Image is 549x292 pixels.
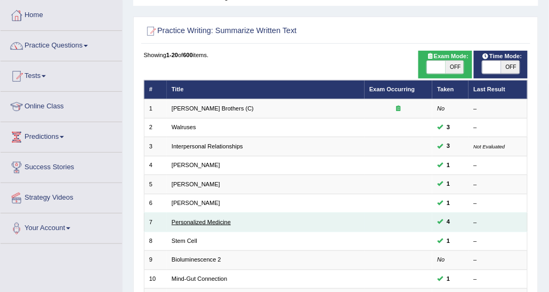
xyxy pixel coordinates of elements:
[474,237,522,246] div: –
[443,123,454,132] span: You can still take this question
[172,200,220,206] a: [PERSON_NAME]
[446,61,464,74] span: OFF
[443,179,454,189] span: You can still take this question
[369,86,415,92] a: Exam Occurring
[474,199,522,208] div: –
[144,99,167,118] td: 1
[369,105,427,113] div: Exam occurring question
[144,80,167,99] th: #
[474,275,522,283] div: –
[1,61,122,88] a: Tests
[144,51,528,59] div: Showing of items.
[1,183,122,210] a: Strategy Videos
[469,80,528,99] th: Last Result
[438,105,445,112] em: No
[1,122,122,149] a: Predictions
[1,153,122,179] a: Success Stories
[172,143,243,149] a: Interpersonal Relationships
[166,52,178,58] b: 1-20
[144,118,167,137] td: 2
[443,274,454,284] span: You can still take this question
[144,251,167,270] td: 9
[167,80,365,99] th: Title
[1,92,122,119] a: Online Class
[172,256,221,263] a: Bioluminescence 2
[144,156,167,175] td: 4
[474,161,522,170] div: –
[1,1,122,27] a: Home
[474,144,505,149] small: Not Evaluated
[172,219,231,225] a: Personalized Medicine
[501,61,520,74] span: OFF
[418,51,472,78] div: Show exams occurring in exams
[144,232,167,250] td: 8
[474,180,522,189] div: –
[144,175,167,194] td: 5
[144,270,167,288] td: 10
[479,52,526,61] span: Time Mode:
[144,25,382,38] h2: Practice Writing: Summarize Written Text
[144,194,167,212] td: 6
[474,123,522,132] div: –
[474,105,522,113] div: –
[443,161,454,170] span: You can still take this question
[432,80,469,99] th: Taken
[1,214,122,240] a: Your Account
[474,218,522,227] div: –
[183,52,192,58] b: 600
[172,124,196,130] a: Walruses
[423,52,472,61] span: Exam Mode:
[474,256,522,264] div: –
[172,275,227,282] a: Mind-Gut Connection
[144,137,167,156] td: 3
[1,31,122,58] a: Practice Questions
[443,199,454,208] span: You can still take this question
[172,162,220,168] a: [PERSON_NAME]
[172,105,254,112] a: [PERSON_NAME] Brothers (C)
[172,181,220,187] a: [PERSON_NAME]
[172,238,197,244] a: Stem Cell
[144,213,167,232] td: 7
[438,256,445,263] em: No
[443,141,454,151] span: You can still take this question
[443,217,454,227] span: You can still take this question
[443,236,454,246] span: You can still take this question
